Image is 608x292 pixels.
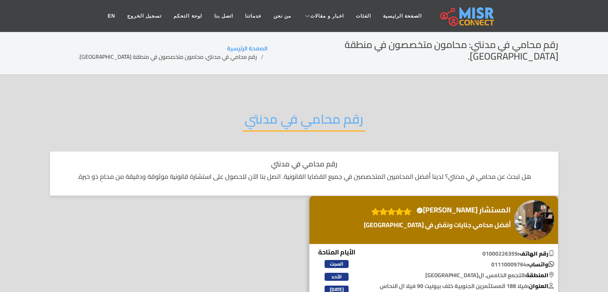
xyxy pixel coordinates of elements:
a: خدماتنا [239,8,267,24]
a: أفضل محامي جنايات ونقض في [GEOGRAPHIC_DATA] [362,220,513,230]
span: الأحد [325,273,349,281]
a: تسجيل الخروج [121,8,167,24]
a: الفئات [350,8,377,24]
span: السبت [325,260,349,268]
a: المستشار [PERSON_NAME] [415,204,513,216]
img: المستشار محمد النحاس [514,200,554,240]
b: المنطقة: [524,270,554,280]
p: 01110009764 [374,260,558,269]
h2: رقم محامي في مدنتي: محامون متخصصون في منطقة [GEOGRAPHIC_DATA]. [267,39,558,62]
span: اخبار و مقالات [310,12,344,20]
p: فيلا 188 المستثمرين الجنوبية خلف بيونيت 90 فيلا ال النحاس [374,282,558,290]
h4: المستشار [PERSON_NAME] [417,206,511,214]
p: التجمع الخامس, ال[GEOGRAPHIC_DATA] [374,271,558,280]
b: واتساب: [526,259,554,270]
a: اتصل بنا [208,8,239,24]
li: رقم محامي في مدنتي: محامون متخصصون في منطقة [GEOGRAPHIC_DATA]. [78,53,267,61]
p: 01000226359 [374,250,558,258]
a: لوحة التحكم [167,8,208,24]
a: EN [102,8,121,24]
b: رقم الهاتف: [518,248,554,259]
svg: Verified account [417,207,423,214]
img: main.misr_connect [440,6,494,26]
a: الصفحة الرئيسية [377,8,428,24]
a: اخبار و مقالات [297,8,350,24]
a: الصفحة الرئيسية [227,43,267,54]
h2: رقم محامي في مدنتي [243,111,365,132]
a: من نحن [267,8,297,24]
h1: رقم محامي في مدنتي [58,160,550,168]
b: العنوان: [527,281,554,291]
p: هل تبحث عن محامي في مدنتي؟ لدينا أفضل المحاميين المتخصصين في جميع القضايا القانونية. اتصل بنا الآ... [58,172,550,181]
